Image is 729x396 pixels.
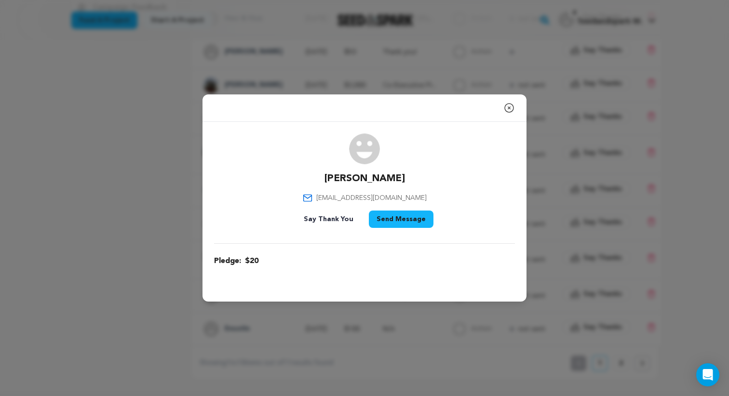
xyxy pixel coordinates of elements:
[349,133,380,164] img: user.png
[696,363,719,386] div: Open Intercom Messenger
[214,255,241,267] span: Pledge:
[324,172,405,185] p: [PERSON_NAME]
[296,211,361,228] button: Say Thank You
[245,255,258,267] span: $20
[316,193,427,203] span: [EMAIL_ADDRESS][DOMAIN_NAME]
[369,211,433,228] button: Send Message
